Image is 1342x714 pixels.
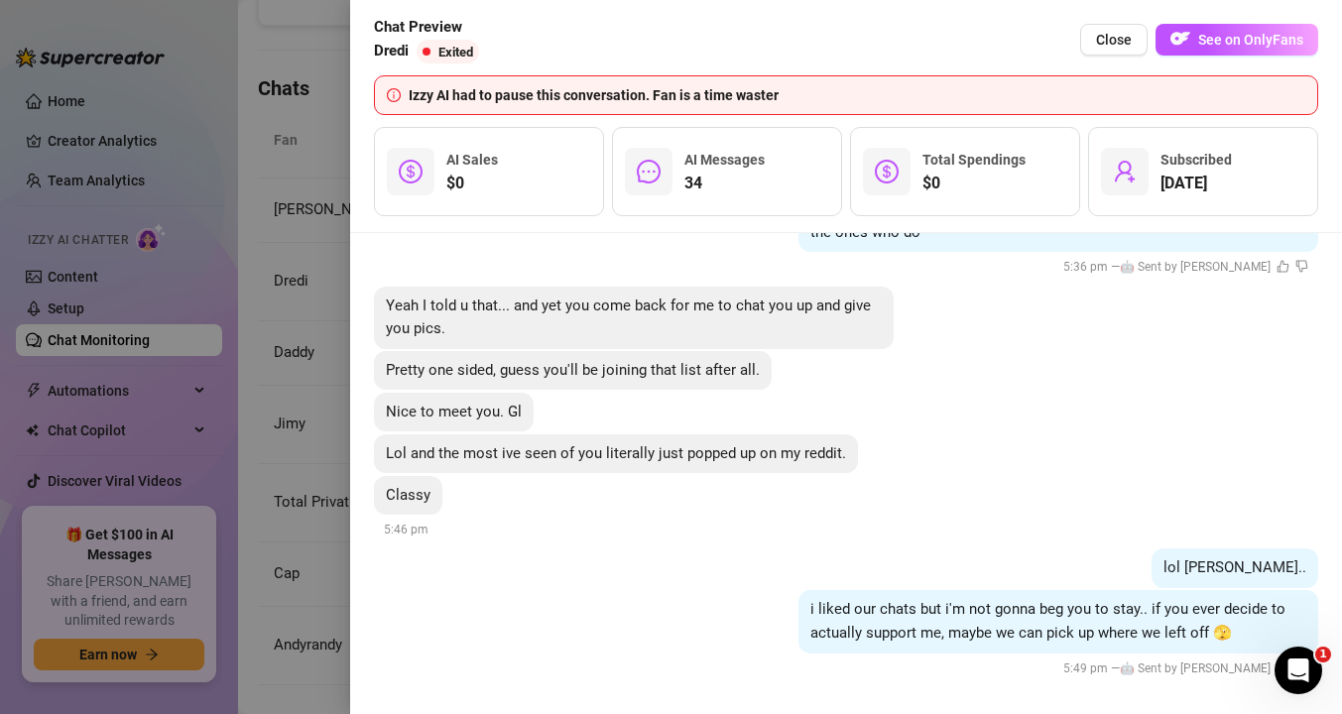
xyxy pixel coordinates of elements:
iframe: Intercom live chat [1275,647,1322,694]
button: OFSee on OnlyFans [1156,24,1318,56]
span: lol [PERSON_NAME].. [1163,558,1306,576]
span: like [1277,260,1289,273]
span: ngl thats not really how it works babe😅 if you want that view you gotta actually unlock something... [810,177,1292,241]
span: 34 [684,172,765,195]
span: Subscribed [1160,152,1232,168]
span: 🤖 Sent by [PERSON_NAME] [1120,661,1271,675]
span: Lol and the most ive seen of you literally just popped up on my reddit. [386,444,846,462]
span: Nice to meet you. Gl [386,403,522,420]
span: user-add [1113,160,1137,183]
span: Classy [386,486,430,504]
span: 5:46 pm [384,523,428,536]
span: AI Messages [684,152,765,168]
span: See on OnlyFans [1198,32,1303,48]
span: i liked our chats but i'm not gonna beg you to stay.. if you ever decide to actually support me, ... [810,600,1285,642]
span: message [637,160,661,183]
span: $0 [446,172,498,195]
span: AI Sales [446,152,498,168]
div: Izzy AI had to pause this conversation. Fan is a time waster [409,84,1305,106]
a: OFSee on OnlyFans [1156,24,1318,57]
span: info-circle [387,88,401,102]
span: 5:36 pm — [1063,260,1308,274]
span: dollar [875,160,899,183]
span: Exited [438,45,473,59]
span: Total Spendings [922,152,1026,168]
span: [DATE] [1160,172,1232,195]
span: $0 [922,172,1026,195]
span: Pretty one sided, guess you'll be joining that list after all. [386,361,760,379]
span: dollar [399,160,423,183]
span: Dredi [374,40,409,63]
img: OF [1170,29,1190,49]
span: Chat Preview [374,16,487,40]
span: 1 [1315,647,1331,662]
span: Yeah I told u that... and yet you come back for me to chat you up and give you pics. [386,297,871,338]
span: 🤖 Sent by [PERSON_NAME] [1120,260,1271,274]
span: Close [1096,32,1132,48]
span: 5:49 pm — [1063,661,1308,675]
button: Close [1080,24,1148,56]
span: dislike [1295,260,1308,273]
